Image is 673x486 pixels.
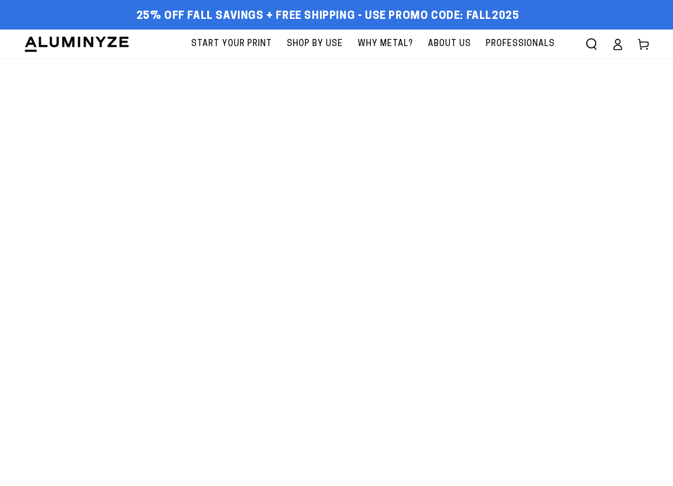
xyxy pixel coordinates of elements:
[352,30,419,58] a: Why Metal?
[281,30,349,58] a: Shop By Use
[428,37,471,51] span: About Us
[136,10,520,23] span: 25% off FALL Savings + Free Shipping - Use Promo Code: FALL2025
[486,37,555,51] span: Professionals
[24,35,130,53] img: Aluminyze
[579,31,605,57] summary: Search our site
[480,30,561,58] a: Professionals
[422,30,477,58] a: About Us
[191,37,272,51] span: Start Your Print
[287,37,343,51] span: Shop By Use
[358,37,413,51] span: Why Metal?
[185,30,278,58] a: Start Your Print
